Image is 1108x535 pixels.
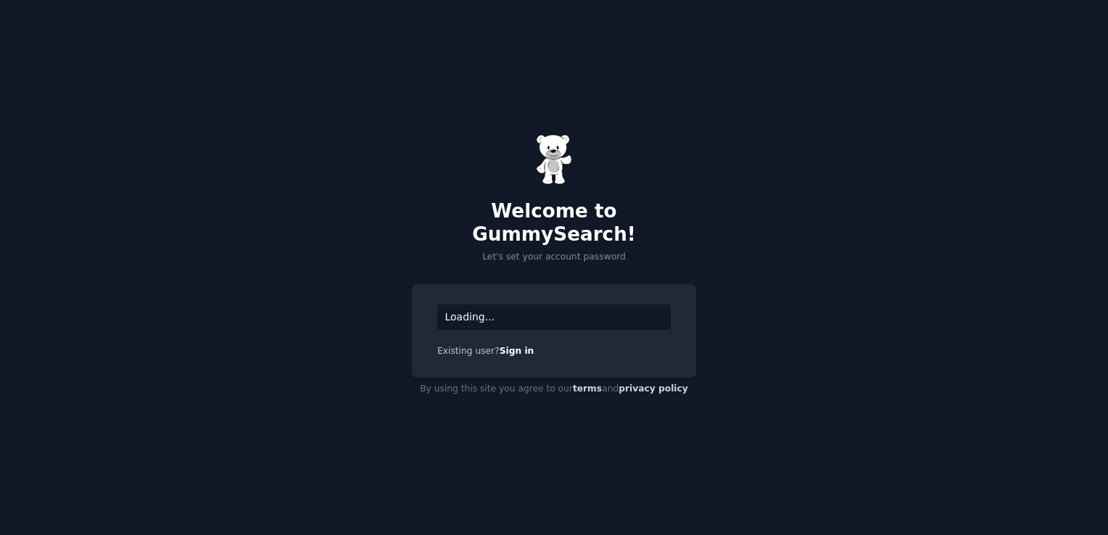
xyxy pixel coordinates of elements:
h2: Welcome to GummySearch! [412,200,696,246]
p: Let's set your account password [412,251,696,264]
a: terms [573,383,602,394]
a: Sign in [500,346,534,356]
img: Gummy Bear [536,134,572,185]
a: privacy policy [619,383,688,394]
span: Existing user? [437,346,500,356]
div: Loading... [437,304,671,330]
div: By using this site you agree to our and [412,378,696,401]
